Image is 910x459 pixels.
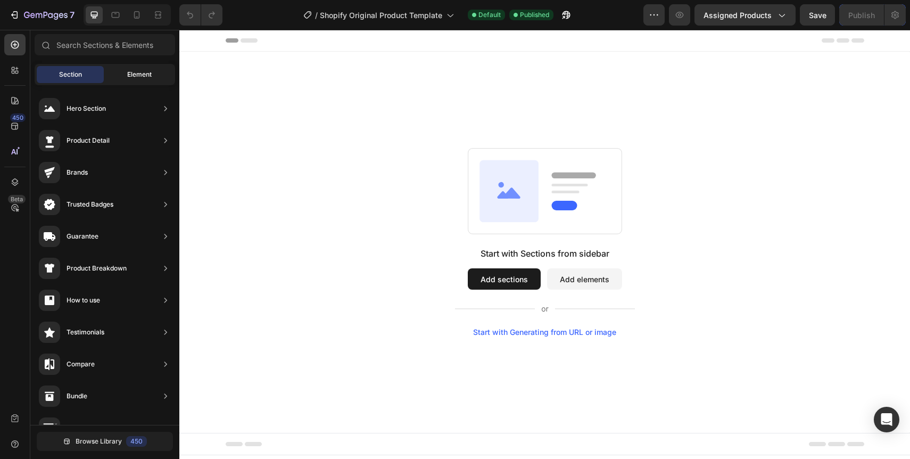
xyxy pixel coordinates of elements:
div: Bundle [67,391,87,401]
button: Assigned Products [694,4,796,26]
button: Add sections [288,239,361,260]
div: Start with Sections from sidebar [301,217,430,230]
span: Section [59,70,82,79]
button: Browse Library450 [37,432,173,451]
button: Add elements [368,239,443,260]
div: Beta [8,195,26,203]
div: Open Intercom Messenger [874,407,899,432]
div: Hero Section [67,103,106,114]
span: Assigned Products [704,10,772,21]
div: Brands [67,167,88,178]
span: Shopify Original Product Template [320,10,442,21]
span: Save [809,11,826,20]
p: 7 [70,9,75,21]
div: 450 [126,436,147,447]
iframe: Design area [179,30,910,459]
div: Undo/Redo [179,4,222,26]
div: FAQs [67,423,82,433]
span: Published [520,10,549,20]
div: How to use [67,295,100,306]
button: 7 [4,4,79,26]
button: Publish [839,4,884,26]
span: Default [478,10,501,20]
button: Save [800,4,835,26]
div: Guarantee [67,231,98,242]
input: Search Sections & Elements [35,34,175,55]
div: Product Breakdown [67,263,127,274]
div: Start with Generating from URL or image [294,298,437,307]
span: / [315,10,318,21]
div: 450 [10,113,26,122]
span: Element [127,70,152,79]
div: Publish [848,10,875,21]
div: Trusted Badges [67,199,113,210]
div: Testimonials [67,327,104,338]
div: Compare [67,359,95,370]
div: Product Detail [67,135,110,146]
span: Browse Library [76,437,122,446]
